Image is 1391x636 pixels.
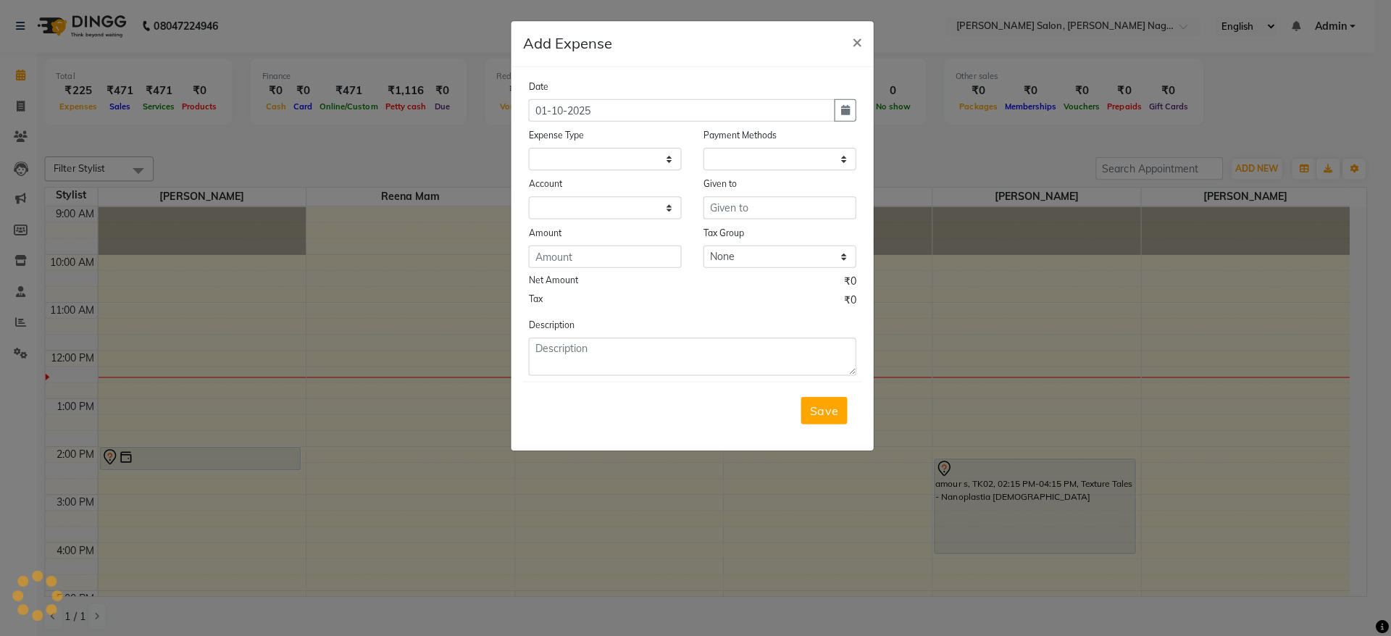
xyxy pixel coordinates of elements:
[532,272,582,285] label: Net Amount
[846,291,859,310] span: ₹0
[532,317,578,330] label: Description
[532,80,552,93] label: Date
[532,177,566,190] label: Account
[706,177,740,190] label: Given to
[532,291,546,304] label: Tax
[803,395,850,422] button: Save
[706,196,859,218] input: Given to
[706,128,780,141] label: Payment Methods
[532,128,588,141] label: Expense Type
[813,401,840,416] span: Save
[532,244,685,267] input: Amount
[527,33,616,54] h5: Add Expense
[846,272,859,291] span: ₹0
[532,225,565,238] label: Amount
[843,21,876,62] button: Close
[706,225,747,238] label: Tax Group
[854,30,864,52] span: ×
